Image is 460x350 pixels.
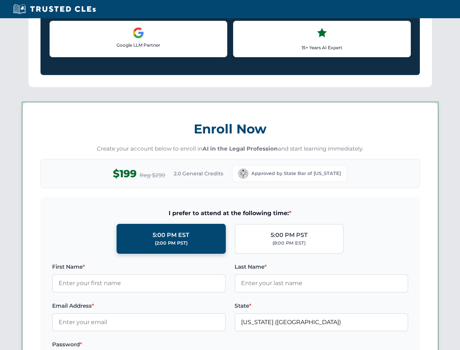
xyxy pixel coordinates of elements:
label: Last Name [235,262,408,271]
strong: AI in the Legal Profession [203,145,278,152]
h3: Enroll Now [40,117,420,140]
span: Reg $299 [139,171,165,180]
p: 15+ Years AI Expert [239,44,405,51]
img: Trusted CLEs [11,4,98,15]
p: Google LLM Partner [56,42,221,48]
div: (8:00 PM EST) [272,240,306,247]
span: $199 [113,166,137,182]
p: Create your account below to enroll in and start learning immediately. [40,145,420,153]
div: (2:00 PM PST) [155,240,188,247]
img: California Bar [238,168,248,179]
input: California (CA) [235,313,408,331]
span: Approved by State Bar of [US_STATE] [251,170,341,177]
input: Enter your last name [235,274,408,292]
label: First Name [52,262,226,271]
label: Password [52,340,226,349]
span: 2.0 General Credits [174,170,223,178]
div: 5:00 PM EST [153,230,189,240]
img: Google [133,27,144,39]
span: I prefer to attend at the following time: [52,209,408,218]
label: State [235,302,408,310]
label: Email Address [52,302,226,310]
div: 5:00 PM PST [271,230,308,240]
input: Enter your email [52,313,226,331]
input: Enter your first name [52,274,226,292]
